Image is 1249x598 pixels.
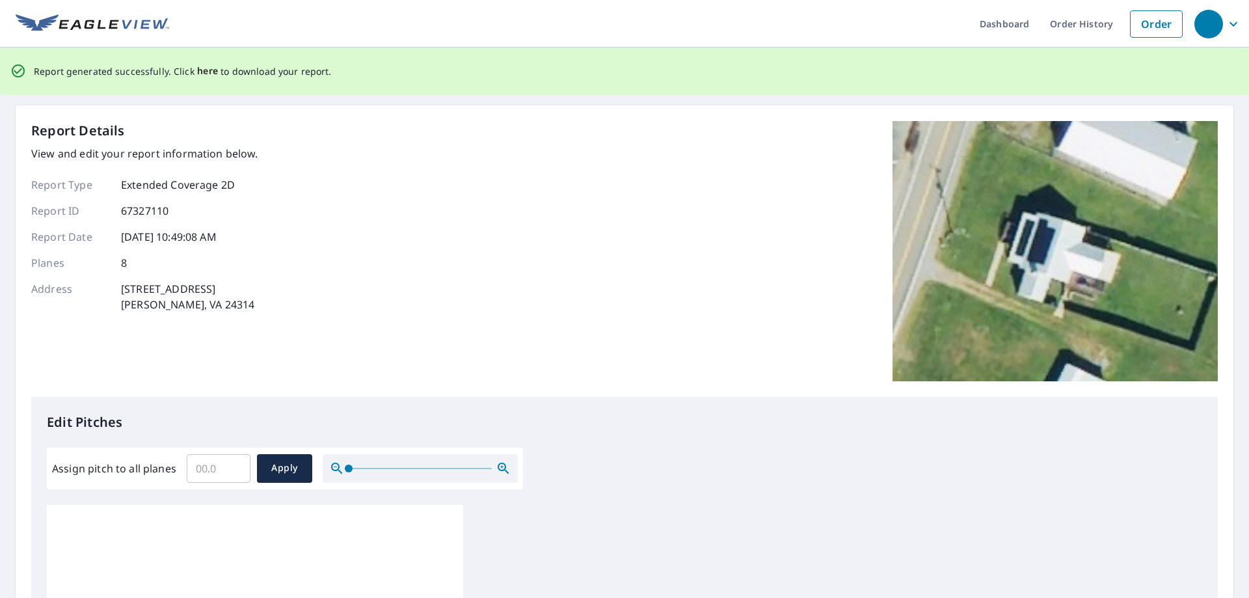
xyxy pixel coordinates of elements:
p: Report Date [31,229,109,245]
p: View and edit your report information below. [31,146,258,161]
button: Apply [257,454,312,483]
p: 67327110 [121,203,168,219]
img: Top image [893,121,1218,381]
label: Assign pitch to all planes [52,461,176,476]
p: [STREET_ADDRESS] [PERSON_NAME], VA 24314 [121,281,254,312]
input: 00.0 [187,450,250,487]
p: Report Details [31,121,125,141]
p: Report Type [31,177,109,193]
span: Apply [267,460,302,476]
p: Edit Pitches [47,413,1202,432]
p: Address [31,281,109,312]
p: [DATE] 10:49:08 AM [121,229,217,245]
a: Order [1130,10,1183,38]
button: here [197,63,219,79]
img: EV Logo [16,14,169,34]
p: Extended Coverage 2D [121,177,235,193]
p: 8 [121,255,127,271]
p: Planes [31,255,109,271]
p: Report ID [31,203,109,219]
p: Report generated successfully. Click to download your report. [34,63,332,79]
